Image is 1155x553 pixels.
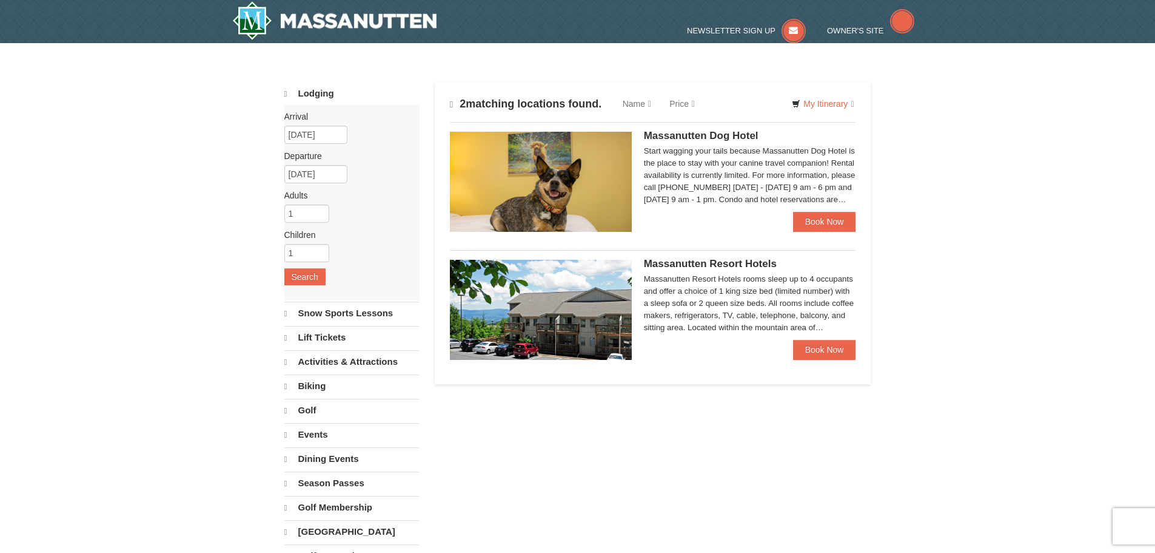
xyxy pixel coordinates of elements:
a: Golf Membership [284,496,420,519]
span: Owner's Site [827,26,884,35]
a: Owner's Site [827,26,914,35]
button: Search [284,268,326,285]
a: Events [284,423,420,446]
a: [GEOGRAPHIC_DATA] [284,520,420,543]
span: Newsletter Sign Up [687,26,775,35]
img: 27428181-5-81c892a3.jpg [450,132,632,231]
a: Lift Tickets [284,326,420,349]
div: Massanutten Resort Hotels rooms sleep up to 4 occupants and offer a choice of 1 king size bed (li... [644,273,856,334]
label: Departure [284,150,410,162]
a: Activities & Attractions [284,350,420,373]
a: Season Passes [284,472,420,495]
a: Book Now [793,340,856,359]
a: Price [660,92,704,116]
a: Dining Events [284,447,420,470]
a: Massanutten Resort [232,1,437,40]
span: Massanutten Dog Hotel [644,130,758,141]
label: Arrival [284,110,410,123]
a: My Itinerary [784,95,862,113]
a: Golf [284,399,420,422]
a: Biking [284,375,420,398]
span: Massanutten Resort Hotels [644,258,777,270]
a: Snow Sports Lessons [284,302,420,325]
label: Children [284,229,410,241]
a: Newsletter Sign Up [687,26,806,35]
div: Start wagging your tails because Massanutten Dog Hotel is the place to stay with your canine trav... [644,145,856,206]
a: Lodging [284,83,420,105]
label: Adults [284,189,410,202]
img: Massanutten Resort Logo [232,1,437,40]
img: 19219026-1-e3b4ac8e.jpg [450,260,632,359]
a: Book Now [793,212,856,231]
a: Name [614,92,660,116]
